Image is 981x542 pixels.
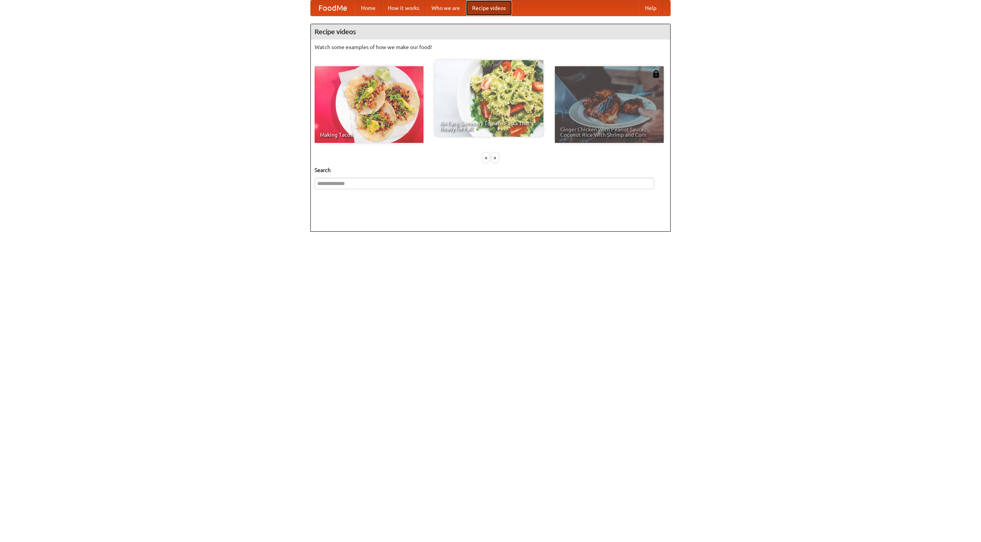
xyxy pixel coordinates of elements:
div: « [482,153,489,162]
a: Recipe videos [466,0,512,16]
a: How it works [382,0,425,16]
span: An Easy, Summery Tomato Pasta That's Ready for Fall [440,121,538,131]
a: FoodMe [311,0,355,16]
h4: Recipe videos [311,24,670,39]
h5: Search [315,166,666,174]
span: Making Tacos [320,132,418,138]
a: Making Tacos [315,66,423,143]
a: An Easy, Summery Tomato Pasta That's Ready for Fall [435,60,543,137]
a: Help [639,0,663,16]
p: Watch some examples of how we make our food! [315,43,666,51]
div: » [492,153,499,162]
a: Who we are [425,0,466,16]
a: Home [355,0,382,16]
img: 483408.png [652,70,660,78]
